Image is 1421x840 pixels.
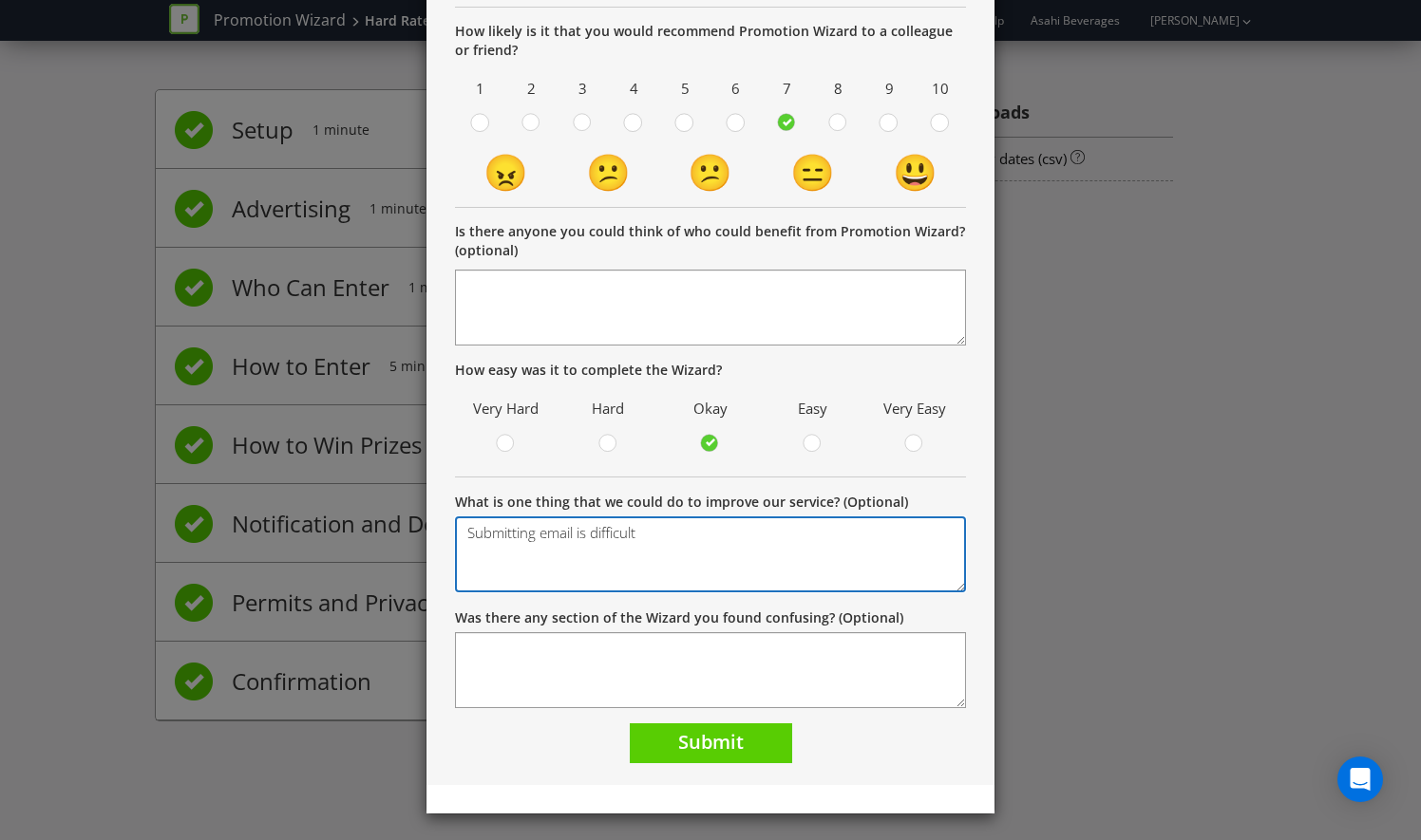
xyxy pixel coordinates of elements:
label: What is one thing that we could do to improve our service? (Optional) [455,493,908,512]
td: 😕 [558,146,660,197]
span: Hard [567,394,651,423]
span: 10 [919,74,961,103]
div: Open Intercom Messenger [1337,756,1383,802]
button: Submit [630,723,792,764]
span: Submit [678,729,744,755]
span: 5 [664,74,706,103]
span: 8 [818,74,860,103]
span: 1 [460,74,502,103]
span: Very Hard [464,394,548,423]
span: 2 [511,74,553,103]
span: 4 [613,74,654,103]
p: How easy was it to complete the Wizard? [455,361,966,380]
p: How likely is it that you would recommend Promotion Wizard to a colleague or friend? [455,22,966,60]
span: Very Easy [873,394,957,423]
span: 6 [715,74,757,103]
td: 😠 [455,146,558,197]
span: 7 [767,74,808,103]
span: Easy [771,394,855,423]
td: 😑 [762,146,864,197]
td: 😕 [659,146,762,197]
span: 9 [868,74,910,103]
td: 😃 [863,146,966,197]
span: 3 [562,74,604,103]
label: Was there any section of the Wizard you found confusing? (Optional) [455,608,903,627]
p: Is there anyone you could think of who could benefit from Promotion Wizard? (optional) [455,222,966,260]
span: Okay [669,394,752,423]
